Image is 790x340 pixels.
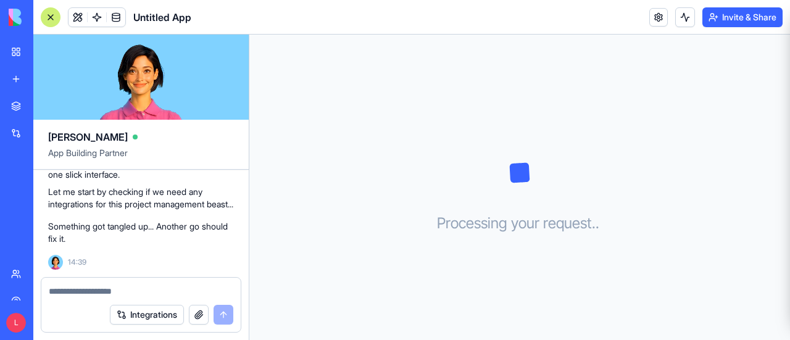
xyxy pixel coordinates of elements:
img: logo [9,9,85,26]
h3: Processing your request [437,214,603,233]
span: [PERSON_NAME] [48,130,128,144]
p: Something got tangled up... Another go should fix it. [48,220,234,245]
span: . [592,214,596,233]
span: 14:39 [68,257,86,267]
button: Invite & Share [702,7,783,27]
span: Untitled App [133,10,191,25]
span: L [6,313,26,333]
p: Let me start by checking if we need any integrations for this project management beast... [48,186,234,210]
iframe: Intercom notifications message [176,247,423,334]
span: . [596,214,599,233]
button: Integrations [110,305,184,325]
span: App Building Partner [48,147,234,169]
img: Ella_00000_wcx2te.png [48,255,63,270]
